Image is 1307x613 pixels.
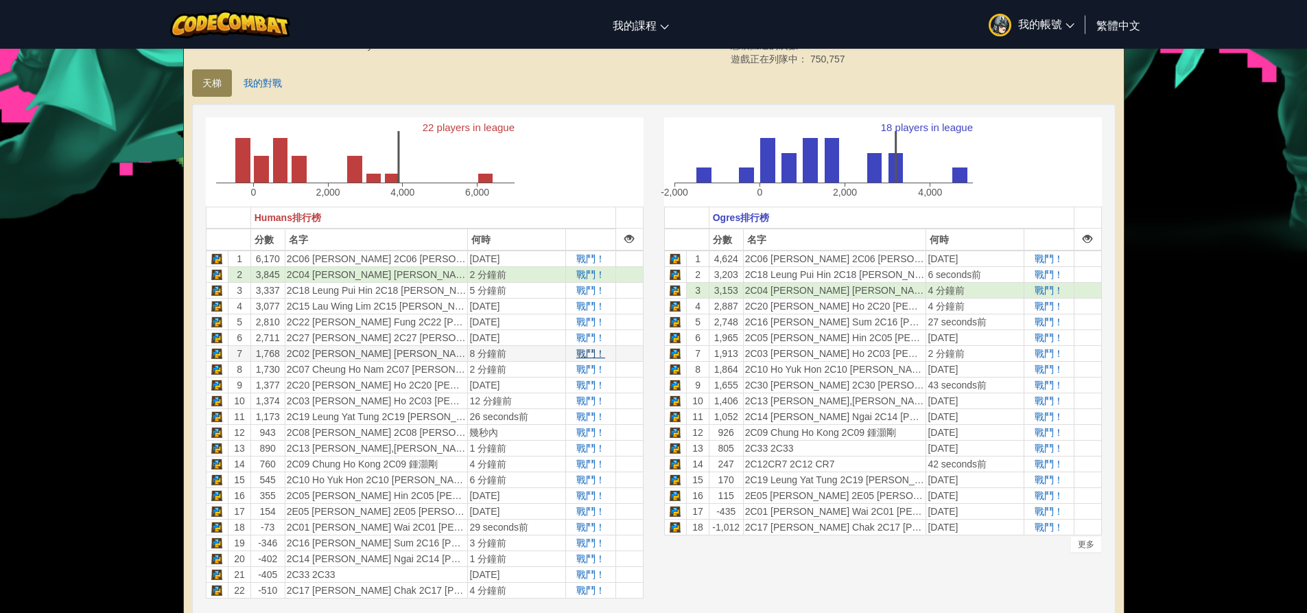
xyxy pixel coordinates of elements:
[576,537,605,548] a: 戰鬥！
[709,229,743,251] th: 分數
[228,298,250,314] td: 4
[1035,269,1063,280] a: 戰鬥！
[206,472,228,487] td: Python
[664,251,687,267] td: Python
[709,393,743,408] td: 1,406
[228,393,250,408] td: 10
[709,456,743,472] td: 247
[743,314,926,329] td: 2C16 [PERSON_NAME] Sum 2C16 [PERSON_NAME]
[687,298,709,314] td: 4
[709,282,743,298] td: 3,153
[664,408,687,424] td: Python
[285,377,468,393] td: 2C20 [PERSON_NAME] Ho 2C20 [PERSON_NAME]
[1035,459,1063,470] a: 戰鬥！
[250,187,256,198] text: 0
[1035,443,1063,454] span: 戰鬥！
[661,187,688,198] text: -2,000
[576,316,605,327] a: 戰鬥！
[1018,16,1074,31] span: 我的帳號
[285,282,468,298] td: 2C18 Leung Pui Hin 2C18 [PERSON_NAME]
[1035,506,1063,517] span: 戰鬥！
[1035,348,1063,359] span: 戰鬥！
[709,440,743,456] td: 805
[926,282,1024,298] td: 4 分鐘前
[926,408,1024,424] td: [DATE]
[709,503,743,519] td: -435
[576,522,605,533] span: 戰鬥！
[606,6,676,43] a: 我的課程
[285,345,468,361] td: 2C02 [PERSON_NAME] [PERSON_NAME] 2C02 [PERSON_NAME]
[250,251,285,267] td: 6,170
[687,503,709,519] td: 17
[757,187,762,198] text: 0
[926,440,1024,456] td: [DATE]
[709,487,743,503] td: 115
[740,212,769,223] span: 排行榜
[687,314,709,329] td: 5
[250,229,285,251] th: 分數
[206,251,228,267] td: Python
[228,361,250,377] td: 8
[228,503,250,519] td: 17
[228,440,250,456] td: 13
[709,298,743,314] td: 2,887
[576,269,605,280] a: 戰鬥！
[743,408,926,424] td: 2C14 [PERSON_NAME] Ngai 2C14 [PERSON_NAME]
[285,298,468,314] td: 2C15 Lau Wing Lim 2C15 [PERSON_NAME]
[810,40,826,51] span: 283
[206,329,228,345] td: Python
[926,472,1024,487] td: [DATE]
[1035,411,1063,422] a: 戰鬥！
[576,285,605,296] span: 戰鬥！
[576,490,605,501] a: 戰鬥！
[687,487,709,503] td: 16
[687,472,709,487] td: 15
[664,361,687,377] td: Python
[468,345,565,361] td: 8 分鐘前
[926,345,1024,361] td: 2 分鐘前
[468,503,565,519] td: [DATE]
[468,472,565,487] td: 6 分鐘前
[687,440,709,456] td: 13
[687,377,709,393] td: 9
[926,266,1024,282] td: 6 seconds前
[192,69,232,97] a: 天梯
[1035,395,1063,406] span: 戰鬥！
[926,487,1024,503] td: [DATE]
[576,585,605,596] a: 戰鬥！
[576,332,605,343] a: 戰鬥！
[576,459,605,470] span: 戰鬥！
[576,553,605,564] span: 戰鬥！
[285,472,468,487] td: 2C10 Ho Yuk Hon 2C10 [PERSON_NAME]
[206,361,228,377] td: Python
[880,122,972,133] text: 18 players in league
[664,282,687,298] td: Python
[465,187,489,198] text: 6,000
[664,345,687,361] td: Python
[250,456,285,472] td: 760
[1035,522,1063,533] a: 戰鬥！
[743,266,926,282] td: 2C18 Leung Pui Hin 2C18 [PERSON_NAME]
[285,314,468,329] td: 2C22 [PERSON_NAME] Fung 2C22 [PERSON_NAME]
[170,10,290,38] a: CodeCombat logo
[926,298,1024,314] td: 4 分鐘前
[576,364,605,375] span: 戰鬥！
[1035,427,1063,438] span: 戰鬥！
[576,348,605,359] span: 戰鬥！
[687,266,709,282] td: 2
[833,187,857,198] text: 2,000
[1035,253,1063,264] span: 戰鬥！
[285,329,468,345] td: 2C27 [PERSON_NAME] 2C27 [PERSON_NAME]
[576,443,605,454] a: 戰鬥！
[576,411,605,422] a: 戰鬥！
[228,282,250,298] td: 3
[1035,490,1063,501] a: 戰鬥！
[709,472,743,487] td: 170
[576,253,605,264] a: 戰鬥！
[255,212,292,223] span: Humans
